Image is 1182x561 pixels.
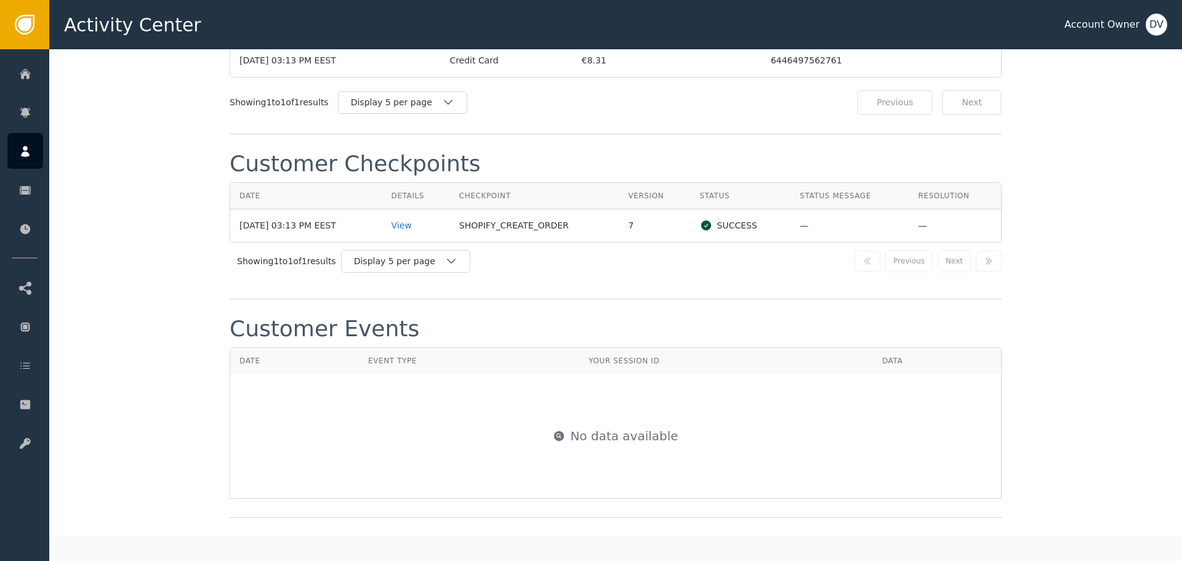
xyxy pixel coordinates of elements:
div: Display 5 per page [351,96,442,109]
div: Resolution [919,190,992,201]
div: Showing 1 to 1 of 1 results [237,255,336,268]
div: Date [239,190,373,201]
div: Display 5 per page [354,255,445,268]
div: Version [628,190,681,201]
div: Status [700,190,782,201]
div: Data [882,355,992,366]
div: Details [392,190,441,201]
div: Your Session ID [589,355,659,366]
span: Activity Center [64,11,201,39]
td: SHOPIFY_CREATE_ORDER [450,209,619,242]
div: Customer Checkpoints [230,153,481,175]
div: €8.31 [582,54,752,67]
button: Display 5 per page [338,91,467,114]
td: — [909,209,1001,242]
div: Status Message [800,190,899,201]
div: [DATE] 03:13 PM EEST [239,54,431,67]
div: Showing 1 to 1 of 1 results [230,96,329,109]
span: No data available [570,427,678,445]
div: Checkpoint [459,190,610,201]
div: 6446497562761 [771,54,992,67]
div: SUCCESS [700,219,782,232]
div: Event Type [368,355,570,366]
td: [DATE] 03:13 PM EEST [230,209,382,242]
div: Customer Events [230,318,419,340]
div: Account Owner [1064,17,1140,32]
div: Date [239,355,350,366]
div: Credit Card [449,54,563,67]
button: DV [1146,14,1167,36]
td: — [790,209,909,242]
td: 7 [619,209,690,242]
button: Display 5 per page [341,250,470,273]
div: View [392,219,441,232]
